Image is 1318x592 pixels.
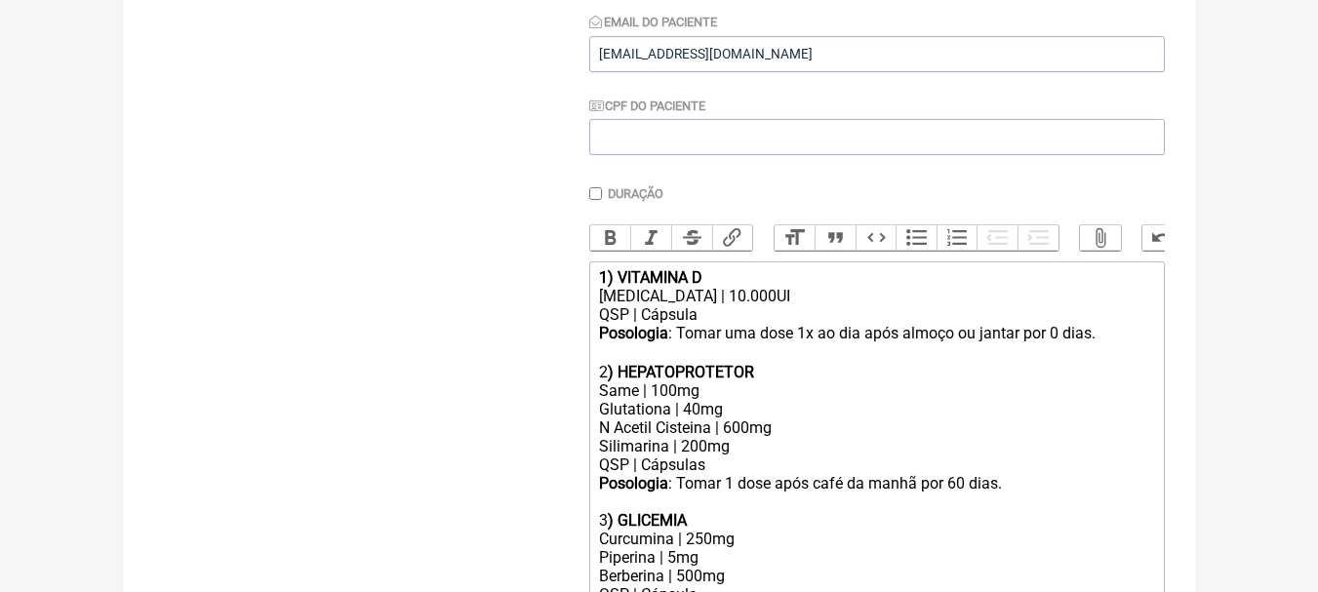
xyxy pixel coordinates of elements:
[856,225,897,251] button: Code
[1018,225,1058,251] button: Increase Level
[599,305,1153,324] div: QSP | Cápsula
[589,99,706,113] label: CPF do Paciente
[977,225,1018,251] button: Decrease Level
[1080,225,1121,251] button: Attach Files
[599,268,702,287] strong: 1) VITAMINA D
[599,530,1153,548] div: Curcumina | 250mg
[599,474,668,493] strong: Posologia
[671,225,712,251] button: Strikethrough
[896,225,937,251] button: Bullets
[589,15,718,29] label: Email do Paciente
[599,511,1153,530] div: 3
[608,363,754,381] strong: ) HEPATOPROTETOR
[937,225,978,251] button: Numbers
[608,186,663,201] label: Duração
[608,511,687,530] strong: ) GLICEMIA
[599,548,1153,567] div: Piperina | 5mg
[630,225,671,251] button: Italic
[815,225,856,251] button: Quote
[775,225,816,251] button: Heading
[599,363,1153,381] div: 2
[599,418,1153,493] div: N Acetil Cisteina | 600mg Silimarina | 200mg QSP | Cápsulas : Tomar 1 dose após café da manhã por...
[599,381,1153,418] div: Same | 100mg Glutationa | 40mg
[599,324,668,342] strong: Posologia
[599,324,1153,344] div: : Tomar uma dose 1x ao dia após almoço ou jantar por 0 dias. ㅤ
[599,287,1153,305] div: [MEDICAL_DATA] | 10.000UI
[590,225,631,251] button: Bold
[1142,225,1183,251] button: Undo
[599,567,1153,585] div: Berberina | 500mg
[712,225,753,251] button: Link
